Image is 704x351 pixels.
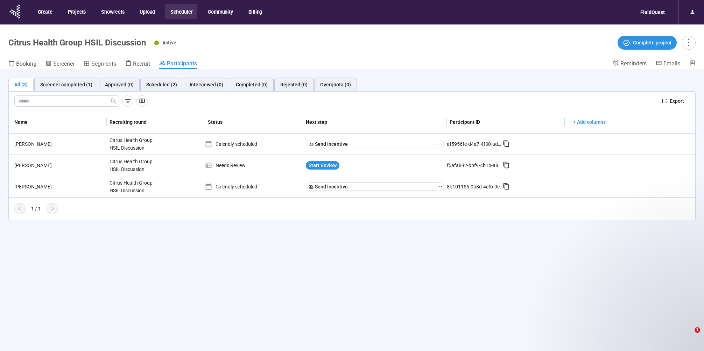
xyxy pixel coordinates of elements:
[133,60,150,67] span: Recruit
[202,4,238,19] button: Community
[14,203,26,214] button: left
[306,161,339,170] button: Start Review
[656,60,680,68] a: Emails
[31,205,41,213] div: 1 / 1
[618,36,677,50] button: Complete project
[107,111,205,134] th: Recruiting round
[111,98,116,104] span: search
[45,60,75,69] a: Screener
[303,111,447,134] th: Next step
[436,140,444,148] button: ellipsis
[53,60,75,67] span: Screener
[107,155,159,176] div: Citrus Health Group HSIL Discussion
[205,183,303,191] div: Calendly scheduled
[680,327,697,344] iframe: Intercom live chat
[437,184,443,189] span: ellipsis
[96,4,129,19] button: Showreels
[134,4,160,19] button: Upload
[670,97,684,105] span: Export
[447,111,564,134] th: Participant ID
[306,140,436,148] button: Send Incentive
[568,116,611,128] button: + Add columns
[62,4,91,19] button: Projects
[656,95,690,107] button: exportExport
[12,140,107,148] div: [PERSON_NAME]
[243,4,267,19] button: Billing
[8,60,36,69] a: Booking
[662,99,667,103] span: export
[32,4,57,19] button: Create
[447,183,503,191] div: 8b101156-0b8d-4efb-9e8e-27b3d5a9b905
[320,81,351,88] div: Overquota (0)
[682,36,696,50] button: more
[447,140,503,148] div: af5956fe-d4a7-4f30-ad25-f3b00a746673
[684,38,693,47] span: more
[16,60,36,67] span: Booking
[17,206,23,212] span: left
[162,40,176,45] span: Active
[315,183,348,191] span: Send Incentive
[447,162,503,169] div: f5afa892-bbf9-4b1b-a8aa-07b968c2e6bd
[12,162,107,169] div: [PERSON_NAME]
[107,134,159,155] div: Citrus Health Group HSIL Discussion
[9,111,107,134] th: Name
[40,81,92,88] div: Screener completed (1)
[125,60,150,69] a: Recruit
[49,206,55,212] span: right
[12,183,107,191] div: [PERSON_NAME]
[663,60,680,67] span: Emails
[146,81,177,88] div: Scheduled (2)
[236,81,268,88] div: Completed (0)
[47,203,58,214] button: right
[165,4,197,19] button: Scheduler
[695,327,700,333] span: 1
[167,60,197,67] span: Participants
[620,60,647,67] span: Reminders
[91,60,116,67] span: Segments
[613,60,647,68] a: Reminders
[108,95,119,107] button: search
[306,182,436,191] button: Send Incentive
[633,39,671,46] span: Complete project
[205,111,303,134] th: Status
[205,140,303,148] div: Calendly scheduled
[105,81,134,88] div: Approved (0)
[573,118,606,126] span: + Add columns
[315,140,348,148] span: Send Incentive
[437,141,443,147] span: ellipsis
[159,60,197,69] a: Participants
[309,162,337,169] span: Start Review
[436,182,444,191] button: ellipsis
[8,38,146,48] h1: Citrus Health Group HSIL Discussion
[107,176,159,197] div: Citrus Health Group HSIL Discussion
[205,162,303,169] div: Needs Review
[190,81,223,88] div: Interviewed (0)
[636,6,669,19] div: FieldQuest
[280,81,308,88] div: Rejected (0)
[84,60,116,69] a: Segments
[14,81,28,88] div: All (3)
